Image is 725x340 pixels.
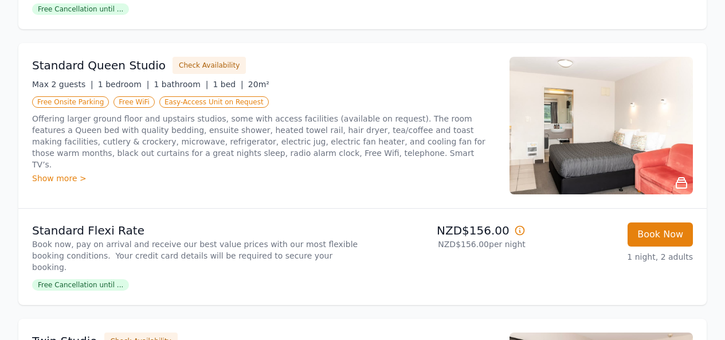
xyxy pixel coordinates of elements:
[32,173,496,184] div: Show more >
[154,80,208,89] span: 1 bathroom |
[32,80,93,89] span: Max 2 guests |
[367,239,526,250] p: NZD$156.00 per night
[32,222,358,239] p: Standard Flexi Rate
[213,80,243,89] span: 1 bed |
[248,80,269,89] span: 20m²
[32,113,496,170] p: Offering larger ground floor and upstairs studios, some with access facilities (available on requ...
[159,96,269,108] span: Easy-Access Unit on Request
[113,96,155,108] span: Free WiFi
[628,222,693,247] button: Book Now
[98,80,150,89] span: 1 bedroom |
[32,96,109,108] span: Free Onsite Parking
[535,251,693,263] p: 1 night, 2 adults
[32,57,166,73] h3: Standard Queen Studio
[367,222,526,239] p: NZD$156.00
[32,239,358,273] p: Book now, pay on arrival and receive our best value prices with our most flexible booking conditi...
[32,279,129,291] span: Free Cancellation until ...
[173,57,246,74] button: Check Availability
[32,3,129,15] span: Free Cancellation until ...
